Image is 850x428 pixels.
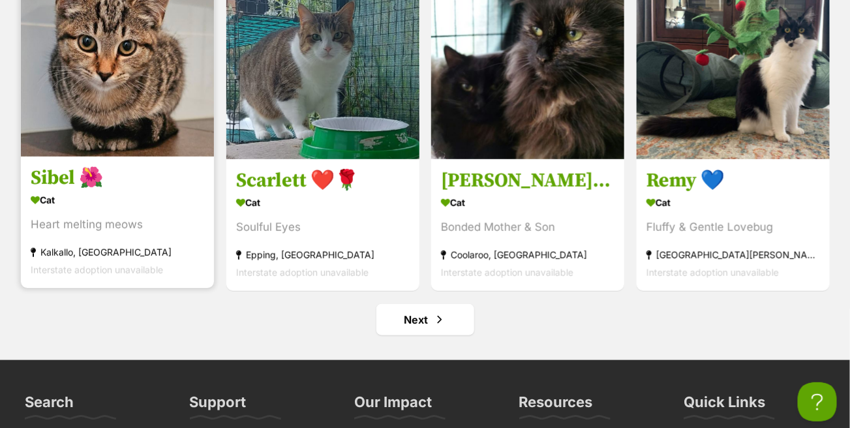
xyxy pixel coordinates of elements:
[646,193,820,212] div: Cat
[646,267,779,278] span: Interstate adoption unavailable
[637,159,830,291] a: Remy 💙 Cat Fluffy & Gentle Lovebug [GEOGRAPHIC_DATA][PERSON_NAME][GEOGRAPHIC_DATA] Interstate ado...
[376,304,474,335] a: Next page
[441,168,615,193] h3: [PERSON_NAME] and [PERSON_NAME]❣️
[441,267,573,278] span: Interstate adoption unavailable
[441,246,615,264] div: Coolaroo, [GEOGRAPHIC_DATA]
[646,219,820,236] div: Fluffy & Gentle Lovebug
[236,168,410,193] h3: Scarlett ❤️🌹
[236,193,410,212] div: Cat
[236,246,410,264] div: Epping, [GEOGRAPHIC_DATA]
[31,216,204,234] div: Heart melting meows
[519,393,593,419] h3: Resources
[431,159,624,291] a: [PERSON_NAME] and [PERSON_NAME]❣️ Cat Bonded Mother & Son Coolaroo, [GEOGRAPHIC_DATA] Interstate ...
[21,156,214,288] a: Sibel 🌺 Cat Heart melting meows Kalkallo, [GEOGRAPHIC_DATA] Interstate adoption unavailable favou...
[354,393,432,419] h3: Our Impact
[190,393,247,419] h3: Support
[31,264,163,275] span: Interstate adoption unavailable
[31,166,204,191] h3: Sibel 🌺
[441,193,615,212] div: Cat
[441,219,615,236] div: Bonded Mother & Son
[226,159,419,291] a: Scarlett ❤️🌹 Cat Soulful Eyes Epping, [GEOGRAPHIC_DATA] Interstate adoption unavailable favourite
[31,191,204,209] div: Cat
[31,243,204,261] div: Kalkallo, [GEOGRAPHIC_DATA]
[684,393,765,419] h3: Quick Links
[646,168,820,193] h3: Remy 💙
[20,304,830,335] nav: Pagination
[798,382,837,421] iframe: Help Scout Beacon - Open
[646,246,820,264] div: [GEOGRAPHIC_DATA][PERSON_NAME][GEOGRAPHIC_DATA]
[236,267,369,278] span: Interstate adoption unavailable
[236,219,410,236] div: Soulful Eyes
[25,393,74,419] h3: Search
